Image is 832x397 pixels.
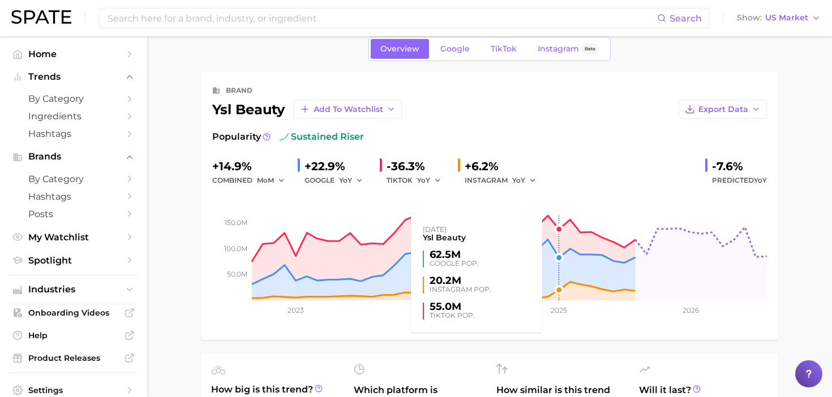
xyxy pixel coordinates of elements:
button: YoY [417,174,441,187]
a: Onboarding Videos [9,304,138,321]
a: Product Releases [9,349,138,366]
span: Hashtags [28,128,119,139]
span: US Market [765,15,808,21]
span: Add to Watchlist [314,105,383,114]
a: by Category [9,90,138,107]
button: ShowUS Market [734,11,824,25]
span: Trends [28,72,119,82]
img: sustained riser [280,132,289,141]
span: Search [670,13,702,24]
span: Hashtags [28,191,119,202]
span: YoY [754,176,767,184]
div: GOOGLE [305,174,371,187]
span: Overview [380,44,419,54]
button: YoY [512,174,537,187]
div: brand [226,84,252,97]
span: Help [28,330,119,340]
tspan: 2023 [288,306,304,314]
span: Settings [28,385,119,395]
a: Google [431,39,479,59]
a: InstagramBeta [528,39,608,59]
span: My Watchlist [28,232,119,243]
span: Home [28,49,119,59]
div: TIKTOK [387,174,449,187]
span: TikTok [491,44,517,54]
a: Posts [9,205,138,223]
div: -36.3% [387,157,449,175]
span: Google [440,44,470,54]
span: YoY [339,175,352,185]
a: by Category [9,170,138,188]
span: YoY [417,175,430,185]
button: Add to Watchlist [294,100,402,119]
a: Hashtags [9,188,138,205]
button: Brands [9,148,138,165]
a: Spotlight [9,252,138,269]
span: Industries [28,284,119,295]
div: +22.9% [305,157,371,175]
span: by Category [28,174,119,184]
a: TikTok [481,39,526,59]
span: Instagram [538,44,579,54]
input: Search here for a brand, industry, or ingredient [106,8,657,28]
div: +14.9% [212,157,289,175]
span: YoY [512,175,525,185]
span: Onboarding Videos [28,308,119,318]
div: combined [212,174,289,187]
span: Predicted [712,174,767,187]
a: Hashtags [9,125,138,143]
img: SPATE [11,10,71,24]
span: Popularity [212,130,261,144]
button: Industries [9,281,138,298]
a: Help [9,327,138,344]
a: Home [9,45,138,63]
span: Product Releases [28,353,119,363]
a: Overview [371,39,429,59]
div: ysl beauty [212,100,402,119]
span: Export Data [698,105,748,114]
span: Brands [28,152,119,162]
span: Spotlight [28,255,119,266]
tspan: 2025 [551,306,567,314]
span: Show [737,15,762,21]
span: Beta [585,44,595,54]
button: Trends [9,68,138,85]
span: Posts [28,209,119,219]
button: MoM [257,174,285,187]
button: YoY [339,174,363,187]
a: My Watchlist [9,228,138,246]
div: INSTAGRAM [465,174,544,187]
div: -7.6% [712,157,767,175]
button: Export Data [679,100,767,119]
span: MoM [257,175,274,185]
span: by Category [28,93,119,104]
a: Ingredients [9,107,138,125]
div: +6.2% [465,157,544,175]
span: Ingredients [28,111,119,122]
span: sustained riser [280,130,364,144]
tspan: 2026 [683,306,699,314]
tspan: 2024 [419,306,436,314]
